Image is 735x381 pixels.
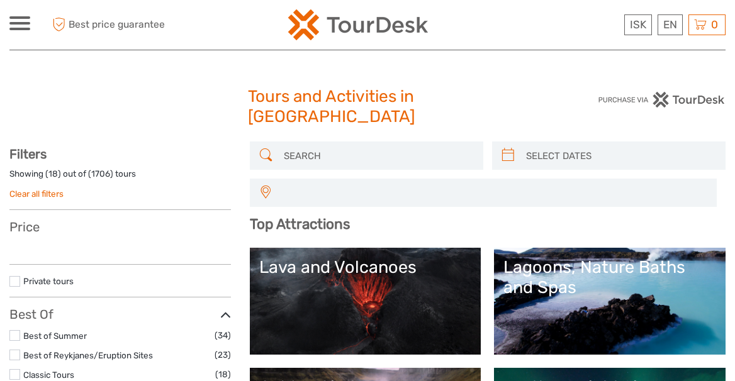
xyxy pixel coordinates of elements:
a: Best of Summer [23,331,87,341]
input: SELECT DATES [521,145,719,167]
b: Top Attractions [250,216,350,233]
a: Classic Tours [23,370,74,380]
div: EN [658,14,683,35]
strong: Filters [9,146,47,162]
a: Clear all filters [9,189,64,199]
span: (23) [215,348,231,362]
div: Lagoons, Nature Baths and Spas [503,257,716,298]
span: Best price guarantee [49,14,189,35]
h3: Price [9,219,231,235]
label: 1706 [91,168,110,180]
div: Showing ( ) out of ( ) tours [9,168,231,187]
h3: Best Of [9,307,231,322]
span: (34) [215,328,231,343]
input: SEARCH [279,145,477,167]
img: PurchaseViaTourDesk.png [598,92,726,108]
label: 18 [48,168,58,180]
div: Lava and Volcanoes [259,257,472,277]
span: ISK [630,18,646,31]
a: Private tours [23,276,74,286]
a: Best of Reykjanes/Eruption Sites [23,350,153,360]
a: Lava and Volcanoes [259,257,472,345]
span: 0 [709,18,720,31]
img: 120-15d4194f-c635-41b9-a512-a3cb382bfb57_logo_small.png [288,9,428,40]
a: Lagoons, Nature Baths and Spas [503,257,716,345]
h1: Tours and Activities in [GEOGRAPHIC_DATA] [248,87,486,126]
